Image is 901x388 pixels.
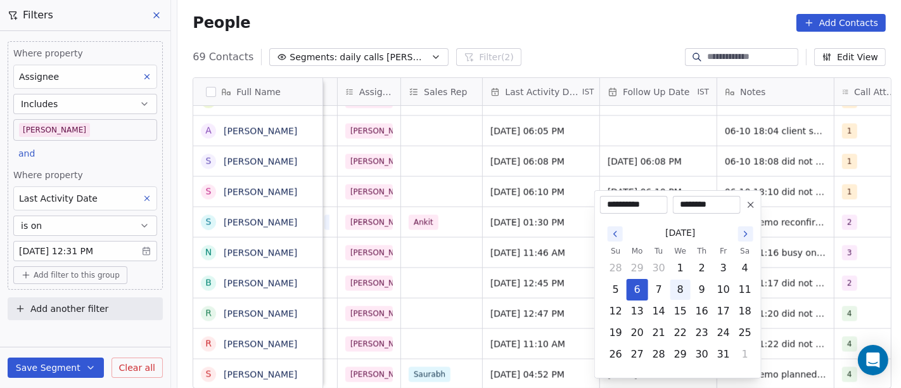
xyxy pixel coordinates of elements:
[606,301,626,321] button: Sunday, October 12th, 2025
[670,245,691,257] th: Wednesday
[692,301,712,321] button: Thursday, October 16th, 2025
[627,280,648,300] button: Today, Monday, October 6th, 2025, selected
[627,245,648,257] th: Monday
[713,301,734,321] button: Friday, October 17th, 2025
[608,226,623,242] button: Go to the Previous Month
[735,301,755,321] button: Saturday, October 18th, 2025
[738,226,753,242] button: Go to the Next Month
[649,258,669,278] button: Tuesday, September 30th, 2025
[627,344,648,365] button: Monday, October 27th, 2025
[648,245,670,257] th: Tuesday
[606,344,626,365] button: Sunday, October 26th, 2025
[665,226,695,240] span: [DATE]
[627,258,648,278] button: Monday, September 29th, 2025
[691,245,713,257] th: Thursday
[713,344,734,365] button: Friday, October 31st, 2025
[735,280,755,300] button: Saturday, October 11th, 2025
[649,280,669,300] button: Tuesday, October 7th, 2025
[735,323,755,343] button: Saturday, October 25th, 2025
[606,280,626,300] button: Sunday, October 5th, 2025
[735,344,755,365] button: Saturday, November 1st, 2025
[605,245,627,257] th: Sunday
[606,258,626,278] button: Sunday, September 28th, 2025
[670,258,691,278] button: Wednesday, October 1st, 2025
[670,344,691,365] button: Wednesday, October 29th, 2025
[627,323,648,343] button: Monday, October 20th, 2025
[735,258,755,278] button: Saturday, October 4th, 2025
[734,245,756,257] th: Saturday
[649,323,669,343] button: Tuesday, October 21st, 2025
[670,323,691,343] button: Wednesday, October 22nd, 2025
[606,323,626,343] button: Sunday, October 19th, 2025
[605,245,756,365] table: October 2025
[713,245,734,257] th: Friday
[713,258,734,278] button: Friday, October 3rd, 2025
[692,258,712,278] button: Thursday, October 2nd, 2025
[713,323,734,343] button: Friday, October 24th, 2025
[692,323,712,343] button: Thursday, October 23rd, 2025
[713,280,734,300] button: Friday, October 10th, 2025
[670,301,691,321] button: Wednesday, October 15th, 2025
[649,344,669,365] button: Tuesday, October 28th, 2025
[627,301,648,321] button: Monday, October 13th, 2025
[649,301,669,321] button: Tuesday, October 14th, 2025
[692,344,712,365] button: Thursday, October 30th, 2025
[692,280,712,300] button: Thursday, October 9th, 2025
[670,280,691,300] button: Wednesday, October 8th, 2025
